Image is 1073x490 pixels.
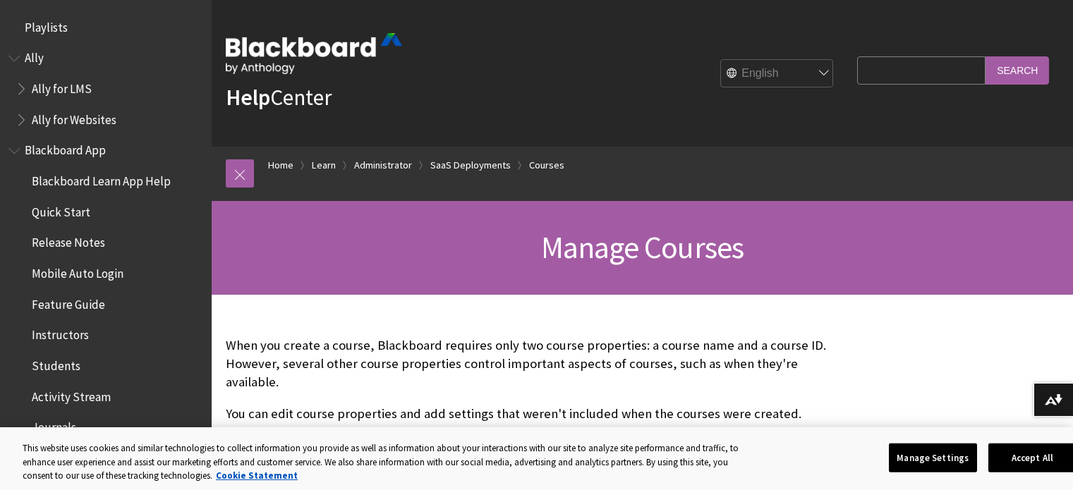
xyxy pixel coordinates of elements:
[25,139,106,158] span: Blackboard App
[226,405,850,423] p: You can edit course properties and add settings that weren't included when the courses were created.
[32,293,105,312] span: Feature Guide
[226,33,402,74] img: Blackboard by Anthology
[32,77,92,96] span: Ally for LMS
[216,470,298,482] a: More information about your privacy, opens in a new tab
[541,228,744,267] span: Manage Courses
[430,157,511,174] a: SaaS Deployments
[32,385,111,404] span: Activity Stream
[226,336,850,392] p: When you create a course, Blackboard requires only two course properties: a course name and a cou...
[32,169,171,188] span: Blackboard Learn App Help
[32,200,90,219] span: Quick Start
[529,157,564,174] a: Courses
[32,262,123,281] span: Mobile Auto Login
[889,443,977,472] button: Manage Settings
[721,60,834,88] select: Site Language Selector
[32,416,76,435] span: Journals
[23,441,751,483] div: This website uses cookies and similar technologies to collect information you provide as well as ...
[32,354,80,373] span: Students
[32,324,89,343] span: Instructors
[32,231,105,250] span: Release Notes
[8,16,203,39] nav: Book outline for Playlists
[226,83,332,111] a: HelpCenter
[354,157,412,174] a: Administrator
[986,56,1049,84] input: Search
[312,157,336,174] a: Learn
[268,157,293,174] a: Home
[25,16,68,35] span: Playlists
[32,108,116,127] span: Ally for Websites
[226,83,270,111] strong: Help
[25,47,44,66] span: Ally
[8,47,203,132] nav: Book outline for Anthology Ally Help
